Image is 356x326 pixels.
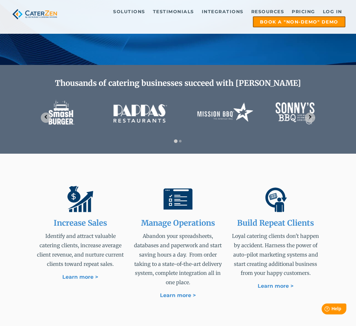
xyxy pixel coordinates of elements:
[133,219,223,228] h2: Manage Operations
[36,219,125,228] h2: Increase Sales
[160,292,196,298] a: Learn more >
[36,92,320,143] section: Image carousel with 2 slides.
[305,113,315,123] button: Next slide
[231,219,320,228] h2: Build Repeat Clients
[179,140,182,142] button: Go to slide 2
[258,283,294,289] a: Learn more >
[289,7,318,16] a: Pricing
[299,301,349,319] iframe: Help widget launcher
[150,7,197,16] a: Testimonials
[36,231,125,268] p: Identify and attract valuable catering clients, increase average client revenue, and nurture curr...
[174,140,177,143] button: Go to slide 1
[36,92,320,134] img: caterzen-client-logos-1
[261,185,290,213] img: Build repeat catering clients
[62,274,98,280] a: Learn more >
[320,7,345,16] a: Log in
[66,185,95,213] img: Increase catering sales
[253,16,345,27] a: Book a "Non-Demo" Demo
[36,92,320,134] div: 1 of 2
[164,185,192,213] img: Manage catering opertions
[41,113,51,123] button: Go to last slide
[110,7,148,16] a: Solutions
[11,7,59,22] img: caterzen
[68,7,345,27] div: Navigation Menu
[231,231,320,278] p: Loyal catering clients don't happen by accident. Harness the power of auto-pilot marketing system...
[133,231,223,287] p: Abandon your spreadsheets, databases and paperwork and start saving hours a day. From order takin...
[171,138,185,143] div: Select a slide to show
[36,79,320,88] h2: Thousands of catering businesses succeed with [PERSON_NAME]
[199,7,247,16] a: Integrations
[248,7,288,16] a: Resources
